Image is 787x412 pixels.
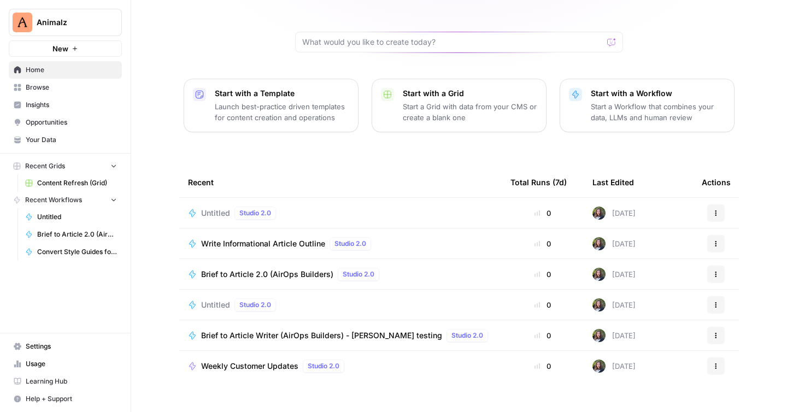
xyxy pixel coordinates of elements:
a: Settings [9,338,122,355]
span: Insights [26,100,117,110]
div: 0 [510,238,575,249]
div: 0 [510,208,575,219]
span: Studio 2.0 [239,208,271,218]
span: Brief to Article Writer (AirOps Builders) - [PERSON_NAME] testing [201,330,442,341]
div: Total Runs (7d) [510,167,567,197]
div: [DATE] [592,298,636,311]
a: Write Informational Article OutlineStudio 2.0 [188,237,493,250]
div: 0 [510,299,575,310]
a: Your Data [9,131,122,149]
span: Opportunities [26,117,117,127]
span: Untitled [37,212,117,222]
img: axfdhis7hqllw7znytczg3qeu3ls [592,207,606,220]
span: Usage [26,359,117,369]
button: Recent Grids [9,158,122,174]
span: Recent Grids [25,161,65,171]
span: Studio 2.0 [451,331,483,340]
div: Last Edited [592,167,634,197]
a: Usage [9,355,122,373]
div: 0 [510,330,575,341]
div: [DATE] [592,360,636,373]
div: Actions [702,167,731,197]
p: Start a Grid with data from your CMS or create a blank one [403,101,537,123]
img: Animalz Logo [13,13,32,32]
div: [DATE] [592,268,636,281]
span: Content Refresh (Grid) [37,178,117,188]
img: axfdhis7hqllw7znytczg3qeu3ls [592,237,606,250]
span: Brief to Article 2.0 (AirOps Builders) [37,229,117,239]
div: [DATE] [592,329,636,342]
a: Learning Hub [9,373,122,390]
a: Opportunities [9,114,122,131]
a: UntitledStudio 2.0 [188,298,493,311]
span: Settings [26,342,117,351]
img: axfdhis7hqllw7znytczg3qeu3ls [592,268,606,281]
div: [DATE] [592,207,636,220]
span: Studio 2.0 [239,300,271,310]
div: Recent [188,167,493,197]
span: Browse [26,83,117,92]
span: Weekly Customer Updates [201,361,298,372]
button: Start with a WorkflowStart a Workflow that combines your data, LLMs and human review [560,79,735,132]
span: Write Informational Article Outline [201,238,325,249]
a: Content Refresh (Grid) [20,174,122,192]
img: axfdhis7hqllw7znytczg3qeu3ls [592,360,606,373]
input: What would you like to create today? [302,37,603,48]
a: Untitled [20,208,122,226]
button: Start with a TemplateLaunch best-practice driven templates for content creation and operations [184,79,359,132]
button: Start with a GridStart a Grid with data from your CMS or create a blank one [372,79,547,132]
span: Convert Style Guides for LLMs [37,247,117,257]
span: Help + Support [26,394,117,404]
span: Studio 2.0 [334,239,366,249]
span: Brief to Article 2.0 (AirOps Builders) [201,269,333,280]
a: Weekly Customer UpdatesStudio 2.0 [188,360,493,373]
a: Brief to Article 2.0 (AirOps Builders)Studio 2.0 [188,268,493,281]
a: Brief to Article Writer (AirOps Builders) - [PERSON_NAME] testingStudio 2.0 [188,329,493,342]
button: New [9,40,122,57]
button: Workspace: Animalz [9,9,122,36]
button: Help + Support [9,390,122,408]
span: Your Data [26,135,117,145]
img: axfdhis7hqllw7znytczg3qeu3ls [592,298,606,311]
a: UntitledStudio 2.0 [188,207,493,220]
button: Recent Workflows [9,192,122,208]
div: [DATE] [592,237,636,250]
span: Untitled [201,208,230,219]
p: Start a Workflow that combines your data, LLMs and human review [591,101,725,123]
img: axfdhis7hqllw7znytczg3qeu3ls [592,329,606,342]
p: Start with a Workflow [591,88,725,99]
a: Home [9,61,122,79]
span: Studio 2.0 [343,269,374,279]
span: Untitled [201,299,230,310]
p: Start with a Grid [403,88,537,99]
span: Learning Hub [26,376,117,386]
div: 0 [510,361,575,372]
span: Recent Workflows [25,195,82,205]
a: Brief to Article 2.0 (AirOps Builders) [20,226,122,243]
a: Insights [9,96,122,114]
span: New [52,43,68,54]
span: Studio 2.0 [308,361,339,371]
p: Start with a Template [215,88,349,99]
div: 0 [510,269,575,280]
span: Home [26,65,117,75]
span: Animalz [37,17,103,28]
a: Convert Style Guides for LLMs [20,243,122,261]
a: Browse [9,79,122,96]
p: Launch best-practice driven templates for content creation and operations [215,101,349,123]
